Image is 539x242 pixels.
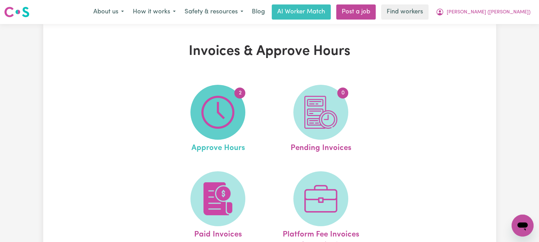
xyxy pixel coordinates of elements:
[180,5,248,19] button: Safety & resources
[336,4,376,20] a: Post a job
[168,85,267,154] a: Approve Hours
[89,5,128,19] button: About us
[271,85,370,154] a: Pending Invoices
[191,140,245,154] span: Approve Hours
[381,4,429,20] a: Find workers
[512,215,534,237] iframe: Button to launch messaging window
[4,4,30,20] a: Careseekers logo
[337,88,348,99] span: 0
[234,88,245,99] span: 2
[447,9,530,16] span: [PERSON_NAME] ([PERSON_NAME])
[128,5,180,19] button: How it works
[194,226,242,241] span: Paid Invoices
[283,226,359,241] span: Platform Fee Invoices
[272,4,331,20] a: AI Worker Match
[4,6,30,18] img: Careseekers logo
[248,4,269,20] a: Blog
[291,140,351,154] span: Pending Invoices
[123,43,417,60] h1: Invoices & Approve Hours
[431,5,535,19] button: My Account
